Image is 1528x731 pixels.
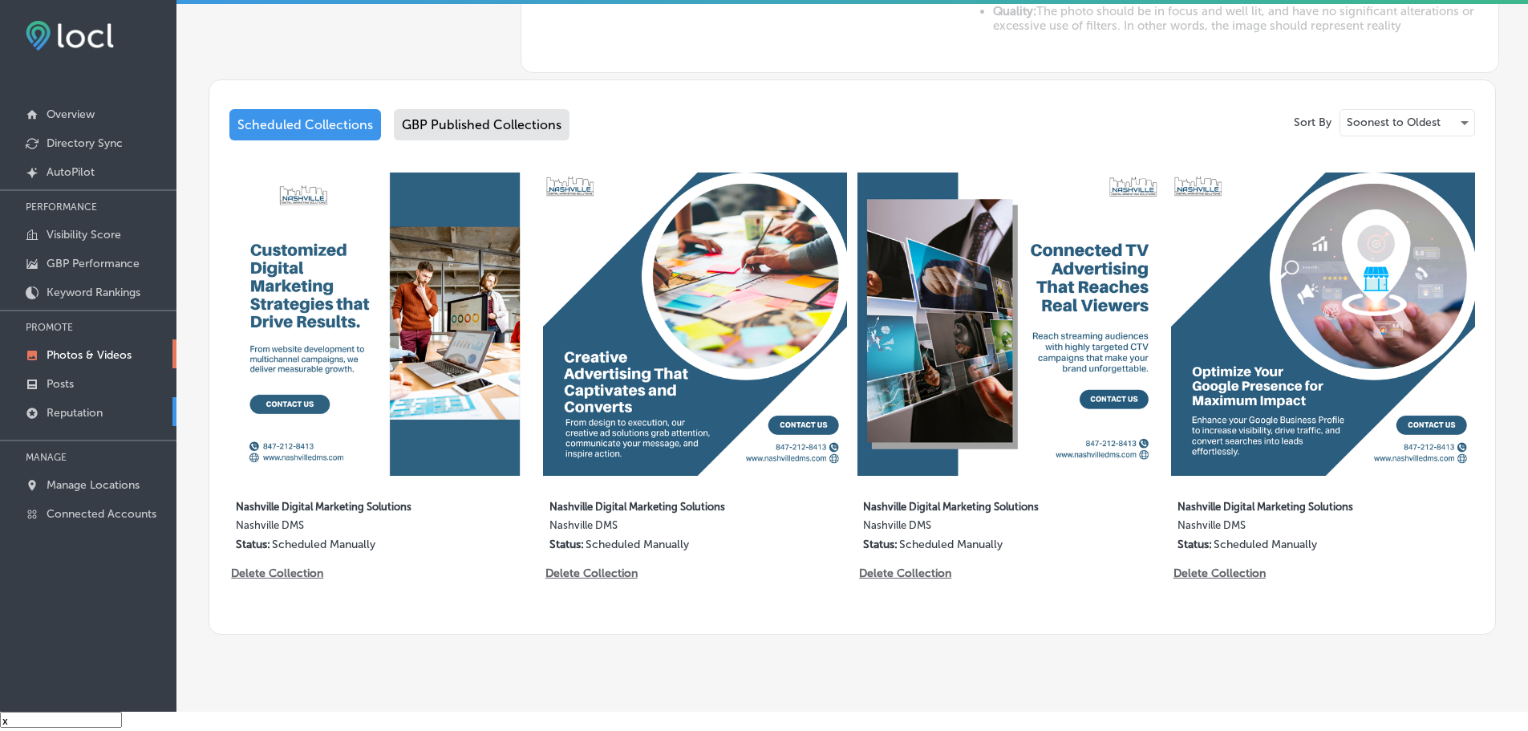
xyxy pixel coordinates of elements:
p: Sort By [1294,116,1331,129]
div: GBP Published Collections [394,109,569,140]
label: Nashville DMS [1177,519,1407,538]
label: Nashville DMS [863,519,1092,538]
p: Scheduled Manually [586,538,689,551]
p: Delete Collection [1173,567,1264,580]
p: Scheduled Manually [1214,538,1317,551]
p: Posts [47,377,74,391]
p: Scheduled Manually [272,538,375,551]
p: Status: [1177,538,1212,551]
p: Status: [863,538,898,551]
p: Connected Accounts [47,507,156,521]
img: fda3e92497d09a02dc62c9cd864e3231.png [26,21,114,51]
label: Nashville Digital Marketing Solutions [1177,491,1407,519]
img: Collection thumbnail [1171,173,1475,477]
img: Collection thumbnail [229,173,533,477]
p: Photos & Videos [47,348,132,362]
img: Collection thumbnail [857,173,1161,477]
label: Nashville DMS [549,519,779,538]
p: Delete Collection [545,567,636,580]
p: Keyword Rankings [47,286,140,299]
p: AutoPilot [47,165,95,179]
label: Nashville Digital Marketing Solutions [863,491,1092,519]
p: Scheduled Manually [899,538,1003,551]
p: Delete Collection [859,567,950,580]
p: Overview [47,108,95,121]
div: Soonest to Oldest [1340,110,1474,136]
p: GBP Performance [47,257,140,270]
p: Soonest to Oldest [1347,115,1441,130]
p: Directory Sync [47,136,123,150]
img: Collection thumbnail [543,173,847,477]
p: Visibility Score [47,228,121,242]
p: Reputation [47,406,103,420]
label: Nashville Digital Marketing Solutions [236,491,465,519]
p: Delete Collection [231,567,322,580]
p: Status: [236,538,270,551]
p: Manage Locations [47,478,140,492]
label: Nashville DMS [236,519,465,538]
div: Scheduled Collections [229,109,381,140]
label: Nashville Digital Marketing Solutions [549,491,779,519]
p: Status: [549,538,584,551]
